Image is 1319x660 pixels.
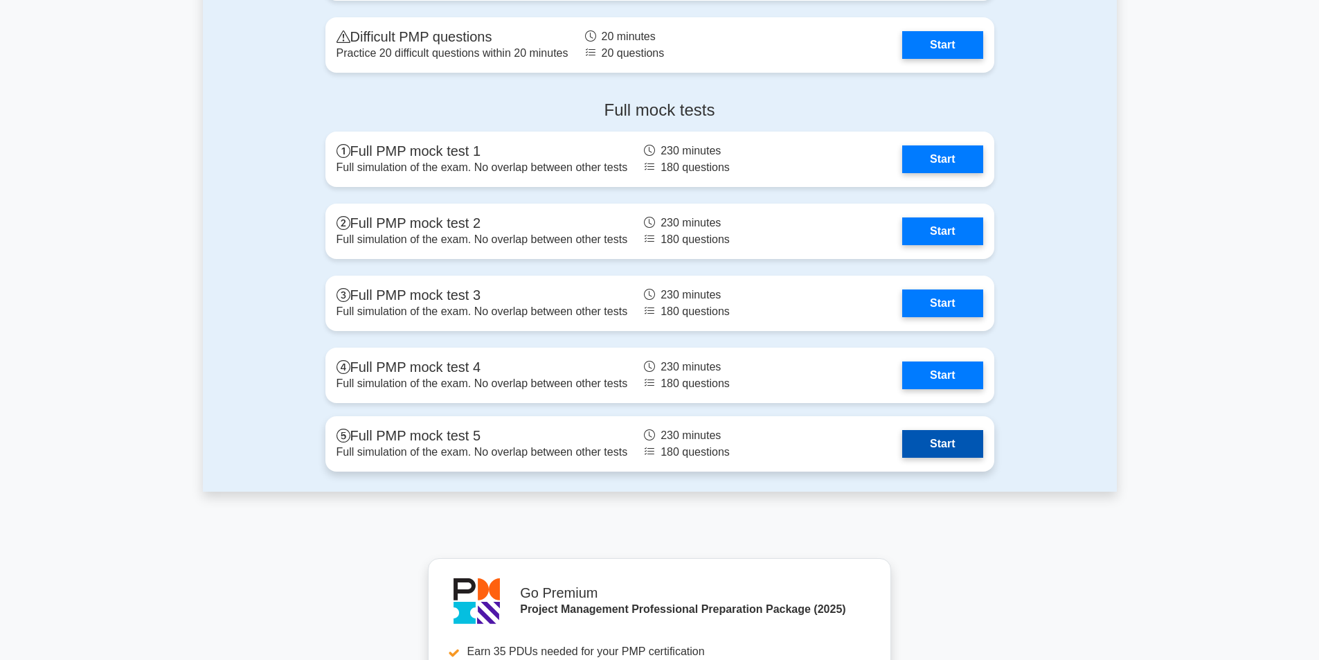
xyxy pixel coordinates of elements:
[325,100,994,121] h4: Full mock tests
[902,430,982,458] a: Start
[902,145,982,173] a: Start
[902,362,982,389] a: Start
[902,31,982,59] a: Start
[902,217,982,245] a: Start
[902,289,982,317] a: Start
